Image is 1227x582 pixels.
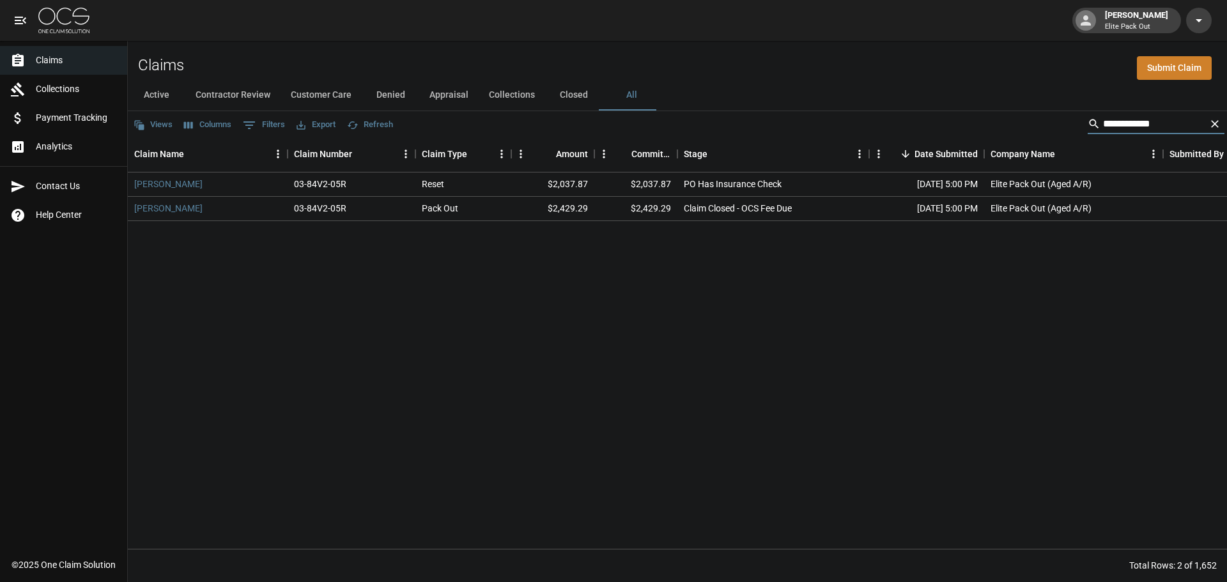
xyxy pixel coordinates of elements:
[362,80,419,111] button: Denied
[684,178,782,190] div: PO Has Insurance Check
[134,178,203,190] a: [PERSON_NAME]
[36,140,117,153] span: Analytics
[38,8,89,33] img: ocs-logo-white-transparent.png
[897,145,914,163] button: Sort
[396,144,415,164] button: Menu
[293,115,339,135] button: Export
[36,180,117,193] span: Contact Us
[352,145,370,163] button: Sort
[869,144,888,164] button: Menu
[556,136,588,172] div: Amount
[415,136,511,172] div: Claim Type
[479,80,545,111] button: Collections
[12,558,116,571] div: © 2025 One Claim Solution
[268,144,288,164] button: Menu
[991,178,1092,190] div: Elite Pack Out (Aged A/R)
[594,136,677,172] div: Committed Amount
[128,80,1227,111] div: dynamic tabs
[36,208,117,222] span: Help Center
[130,115,176,135] button: Views
[511,172,594,197] div: $2,037.87
[538,145,556,163] button: Sort
[1205,114,1224,134] button: Clear
[1137,56,1212,80] a: Submit Claim
[128,136,288,172] div: Claim Name
[281,80,362,111] button: Customer Care
[344,115,396,135] button: Refresh
[684,202,792,215] div: Claim Closed - OCS Fee Due
[294,178,346,190] div: 03-84V2-05R
[613,145,631,163] button: Sort
[869,172,984,197] div: [DATE] 5:00 PM
[422,178,444,190] div: Reset
[631,136,671,172] div: Committed Amount
[1169,136,1224,172] div: Submitted By
[545,80,603,111] button: Closed
[492,144,511,164] button: Menu
[134,136,184,172] div: Claim Name
[294,136,352,172] div: Claim Number
[184,145,202,163] button: Sort
[869,136,984,172] div: Date Submitted
[511,136,594,172] div: Amount
[138,56,184,75] h2: Claims
[288,136,415,172] div: Claim Number
[984,136,1163,172] div: Company Name
[36,82,117,96] span: Collections
[1144,144,1163,164] button: Menu
[869,197,984,221] div: [DATE] 5:00 PM
[1105,22,1168,33] p: Elite Pack Out
[677,136,869,172] div: Stage
[991,202,1092,215] div: Elite Pack Out (Aged A/R)
[850,144,869,164] button: Menu
[991,136,1055,172] div: Company Name
[1055,145,1073,163] button: Sort
[36,111,117,125] span: Payment Tracking
[707,145,725,163] button: Sort
[684,136,707,172] div: Stage
[8,8,33,33] button: open drawer
[914,136,978,172] div: Date Submitted
[594,144,613,164] button: Menu
[294,202,346,215] div: 03-84V2-05R
[1129,559,1217,572] div: Total Rows: 2 of 1,652
[603,80,660,111] button: All
[1088,114,1224,137] div: Search
[419,80,479,111] button: Appraisal
[128,80,185,111] button: Active
[36,54,117,67] span: Claims
[1100,9,1173,32] div: [PERSON_NAME]
[134,202,203,215] a: [PERSON_NAME]
[511,197,594,221] div: $2,429.29
[422,202,458,215] div: Pack Out
[240,115,288,135] button: Show filters
[185,80,281,111] button: Contractor Review
[467,145,485,163] button: Sort
[594,172,677,197] div: $2,037.87
[422,136,467,172] div: Claim Type
[594,197,677,221] div: $2,429.29
[511,144,530,164] button: Menu
[181,115,235,135] button: Select columns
